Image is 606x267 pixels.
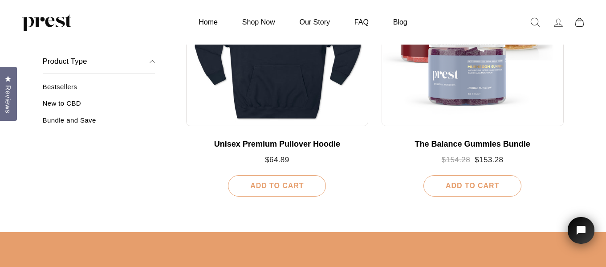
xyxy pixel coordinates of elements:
div: The Balance Gummies Bundle [390,140,555,149]
a: Shop Now [231,13,286,31]
span: $154.28 [442,156,470,164]
div: $153.28 [390,156,555,165]
span: Add To Cart [250,182,304,189]
a: Bundle and Save [43,116,155,131]
a: Home [187,13,229,31]
div: $64.89 [195,156,359,165]
div: Unisex Premium Pullover Hoodie [195,140,359,149]
a: FAQ [343,13,380,31]
span: Add To Cart [446,182,499,189]
span: Reviews [2,85,14,113]
a: New to CBD [43,99,155,114]
a: Our Story [289,13,341,31]
button: Product Type [43,49,155,74]
a: Blog [382,13,419,31]
img: PREST ORGANICS [22,13,71,31]
a: Bestsellers [43,83,155,98]
ul: Primary [187,13,418,31]
iframe: Tidio Chat [556,205,606,267]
